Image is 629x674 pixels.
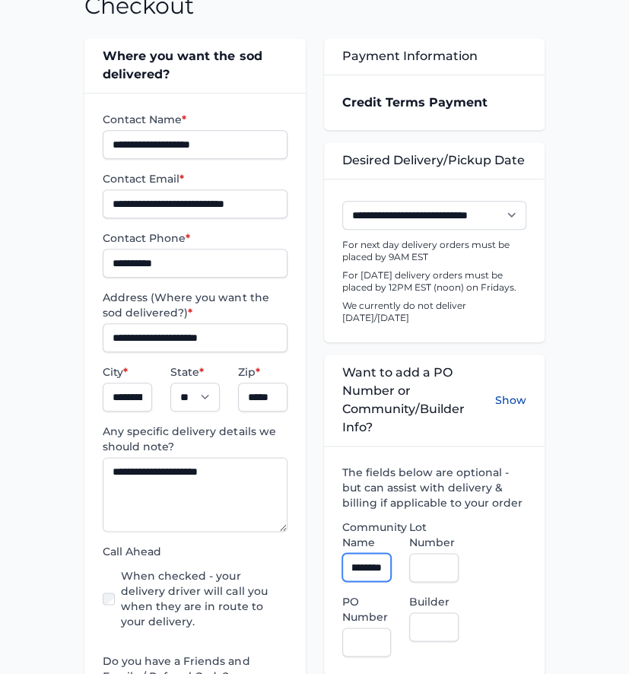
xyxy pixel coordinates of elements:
label: Lot Number [409,520,459,550]
label: Zip [238,364,287,380]
label: Builder [409,594,459,609]
label: City [103,364,152,380]
div: Desired Delivery/Pickup Date [324,142,545,179]
p: We currently do not deliver [DATE]/[DATE] [342,300,526,324]
label: Contact Email [103,171,287,186]
label: When checked - your delivery driver will call you when they are in route to your delivery. [121,568,287,629]
button: Show [495,364,526,437]
label: State [170,364,220,380]
label: Call Ahead [103,544,287,559]
div: Payment Information [324,38,545,75]
label: Community Name [342,520,392,550]
label: Address (Where you want the sod delivered?) [103,290,287,320]
label: Any specific delivery details we should note? [103,424,287,454]
label: The fields below are optional - but can assist with delivery & billing if applicable to your order [342,465,526,510]
label: Contact Name [103,112,287,127]
span: Want to add a PO Number or Community/Builder Info? [342,364,495,437]
p: For next day delivery orders must be placed by 9AM EST [342,239,526,263]
label: Contact Phone [103,230,287,246]
label: PO Number [342,594,392,625]
strong: Credit Terms Payment [342,95,488,110]
p: For [DATE] delivery orders must be placed by 12PM EST (noon) on Fridays. [342,269,526,294]
div: Where you want the sod delivered? [84,38,305,93]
